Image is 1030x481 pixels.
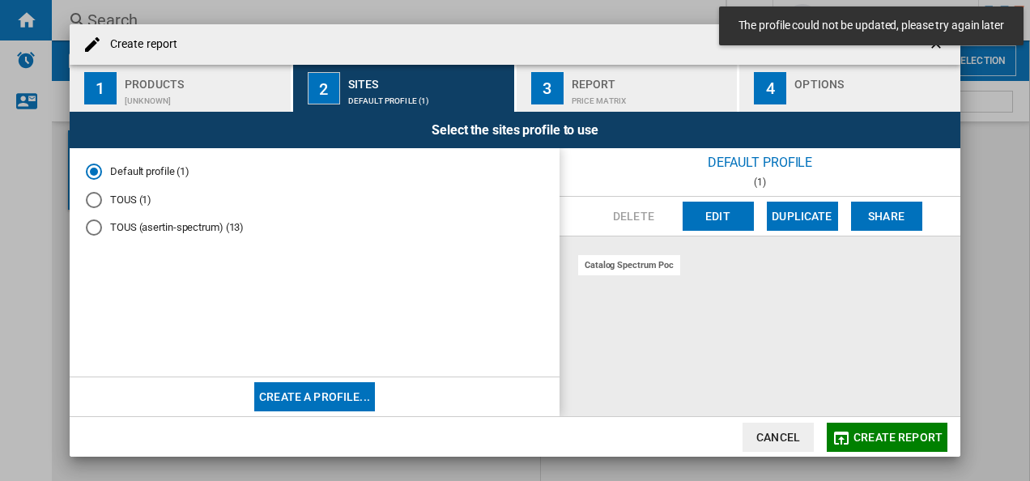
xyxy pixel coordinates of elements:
[853,431,943,444] span: Create report
[794,71,954,88] div: Options
[84,72,117,104] div: 1
[827,423,947,452] button: Create report
[308,72,340,104] div: 2
[531,72,564,104] div: 3
[754,72,786,104] div: 4
[102,36,177,53] h4: Create report
[572,71,731,88] div: Report
[348,88,508,105] div: Default profile (1)
[739,65,960,112] button: 4 Options
[125,71,284,88] div: Products
[254,382,375,411] button: Create a profile...
[348,71,508,88] div: Sites
[598,202,670,231] button: Delete
[86,192,543,207] md-radio-button: TOUS (1)
[734,18,1009,34] span: The profile could not be updated, please try again later
[560,148,960,177] div: Default profile
[517,65,739,112] button: 3 Report Price Matrix
[86,220,543,236] md-radio-button: TOUS (asertin-spectrum) (13)
[70,112,960,148] div: Select the sites profile to use
[572,88,731,105] div: Price Matrix
[86,164,543,180] md-radio-button: Default profile (1)
[70,65,292,112] button: 1 Products [UNKNOWN]
[125,88,284,105] div: [UNKNOWN]
[743,423,814,452] button: Cancel
[767,202,838,231] button: Duplicate
[578,255,680,275] div: catalog spectrum poc
[293,65,516,112] button: 2 Sites Default profile (1)
[851,202,922,231] button: Share
[560,177,960,188] div: (1)
[683,202,754,231] button: Edit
